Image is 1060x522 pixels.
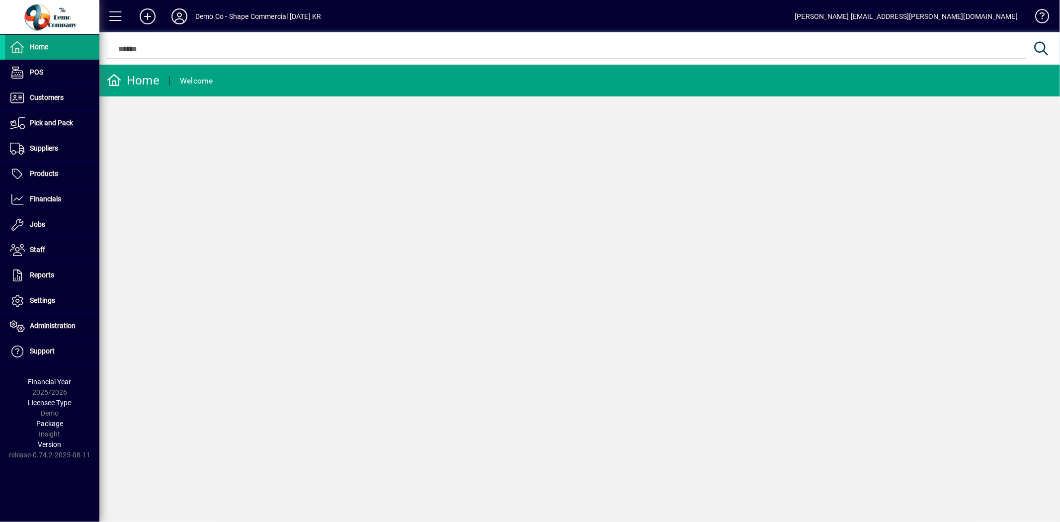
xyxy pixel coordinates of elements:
[28,378,72,386] span: Financial Year
[5,288,99,313] a: Settings
[30,296,55,304] span: Settings
[5,187,99,212] a: Financials
[132,7,163,25] button: Add
[5,60,99,85] a: POS
[30,322,76,330] span: Administration
[5,339,99,364] a: Support
[1028,2,1048,34] a: Knowledge Base
[30,170,58,177] span: Products
[195,8,321,24] div: Demo Co - Shape Commercial [DATE] KR
[30,195,61,203] span: Financials
[5,136,99,161] a: Suppliers
[5,111,99,136] a: Pick and Pack
[163,7,195,25] button: Profile
[30,347,55,355] span: Support
[38,440,62,448] span: Version
[28,399,72,407] span: Licensee Type
[30,220,45,228] span: Jobs
[30,68,43,76] span: POS
[30,93,64,101] span: Customers
[30,246,45,254] span: Staff
[5,263,99,288] a: Reports
[795,8,1018,24] div: [PERSON_NAME] [EMAIL_ADDRESS][PERSON_NAME][DOMAIN_NAME]
[5,238,99,262] a: Staff
[30,43,48,51] span: Home
[30,271,54,279] span: Reports
[5,86,99,110] a: Customers
[30,144,58,152] span: Suppliers
[107,73,160,88] div: Home
[180,73,213,89] div: Welcome
[5,212,99,237] a: Jobs
[36,420,63,428] span: Package
[30,119,73,127] span: Pick and Pack
[5,314,99,339] a: Administration
[5,162,99,186] a: Products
